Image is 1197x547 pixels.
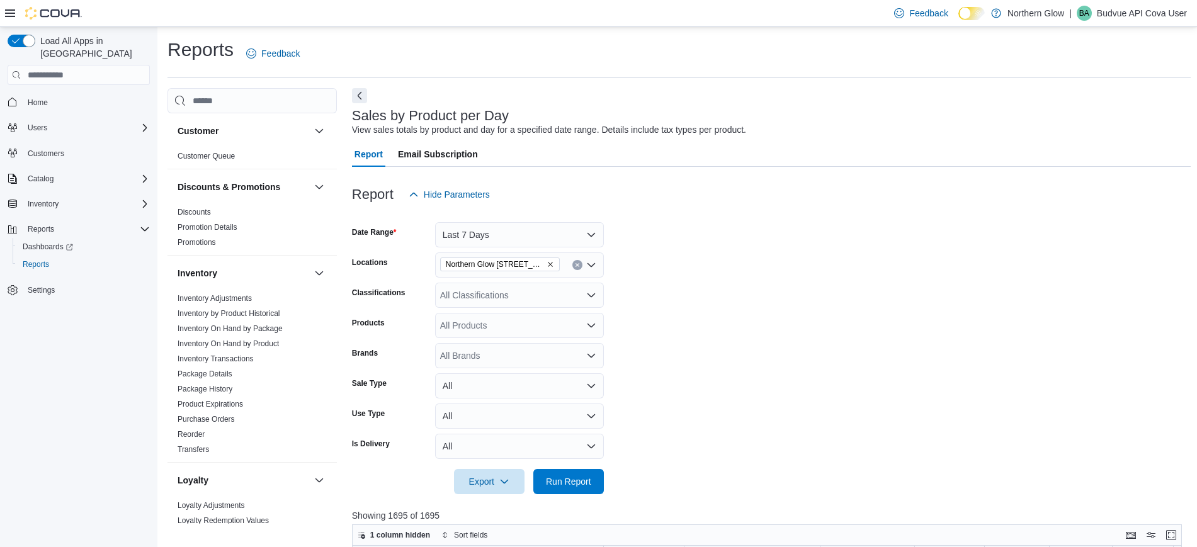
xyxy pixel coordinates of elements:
a: Package Details [178,369,232,378]
button: All [435,403,604,429]
button: Reports [13,256,155,273]
span: Reports [23,222,150,237]
span: Inventory Adjustments [178,293,252,303]
a: Package History [178,385,232,393]
button: Inventory [23,196,64,211]
button: Remove Northern Glow 540 Arthur St from selection in this group [547,261,554,268]
button: Last 7 Days [435,222,604,247]
span: Inventory by Product Historical [178,308,280,319]
button: Loyalty [178,474,309,487]
a: Transfers [178,445,209,454]
a: Discounts [178,208,211,217]
span: Settings [23,282,150,298]
button: Enter fullscreen [1164,527,1179,543]
h3: Loyalty [178,474,208,487]
span: Reorder [178,429,205,439]
button: Catalog [23,171,59,186]
span: Purchase Orders [178,414,235,424]
h3: Customer [178,125,218,137]
button: Customer [312,123,327,138]
a: Inventory Adjustments [178,294,252,303]
span: Catalog [28,174,54,184]
h3: Discounts & Promotions [178,181,280,193]
div: Inventory [167,291,337,462]
p: Northern Glow [1007,6,1064,21]
button: All [435,373,604,398]
button: Discounts & Promotions [178,181,309,193]
div: Budvue API Cova User [1077,6,1092,21]
label: Locations [352,257,388,268]
span: Package Details [178,369,232,379]
h3: Inventory [178,267,217,279]
span: Reports [18,257,150,272]
span: Export [462,469,517,494]
button: Users [23,120,52,135]
a: Product Expirations [178,400,243,409]
p: | [1069,6,1072,21]
button: Keyboard shortcuts [1123,527,1138,543]
span: BA [1079,6,1089,21]
a: Feedback [241,41,305,66]
a: Dashboards [13,238,155,256]
p: Budvue API Cova User [1097,6,1187,21]
button: Next [352,88,367,103]
button: Display options [1143,527,1159,543]
h3: Report [352,187,394,202]
button: Inventory [3,195,155,213]
span: Discounts [178,207,211,217]
label: Use Type [352,409,385,419]
a: Promotion Details [178,223,237,232]
label: Products [352,318,385,328]
span: Users [23,120,150,135]
button: Clear input [572,260,582,270]
a: Loyalty Adjustments [178,501,245,510]
span: Northern Glow [STREET_ADDRESS][PERSON_NAME] [446,258,544,271]
span: Report [355,142,383,167]
button: Hide Parameters [404,182,495,207]
span: Home [28,98,48,108]
span: Transfers [178,444,209,454]
button: Reports [23,222,59,237]
button: Settings [3,281,155,299]
button: Discounts & Promotions [312,179,327,195]
button: Reports [3,220,155,238]
a: Inventory On Hand by Product [178,339,279,348]
a: Inventory by Product Historical [178,309,280,318]
span: Load All Apps in [GEOGRAPHIC_DATA] [35,35,150,60]
span: Package History [178,384,232,394]
span: Northern Glow 540 Arthur St [440,257,560,271]
div: View sales totals by product and day for a specified date range. Details include tax types per pr... [352,123,746,137]
span: Settings [28,285,55,295]
img: Cova [25,7,82,20]
button: Open list of options [586,320,596,330]
button: Users [3,119,155,137]
a: Loyalty Redemption Values [178,516,269,525]
button: Customer [178,125,309,137]
button: Export [454,469,525,494]
span: Loyalty Redemption Values [178,516,269,526]
button: Loyalty [312,473,327,488]
span: Customers [28,149,64,159]
a: Home [23,95,53,110]
button: Inventory [178,267,309,279]
h3: Sales by Product per Day [352,108,509,123]
span: Email Subscription [398,142,478,167]
span: Customer Queue [178,151,235,161]
a: Reports [18,257,54,272]
label: Is Delivery [352,439,390,449]
a: Dashboards [18,239,78,254]
button: All [435,434,604,459]
span: Catalog [23,171,150,186]
span: Inventory Transactions [178,354,254,364]
button: Inventory [312,266,327,281]
label: Sale Type [352,378,387,388]
button: 1 column hidden [353,527,435,543]
a: Customers [23,146,69,161]
span: Feedback [261,47,300,60]
span: 1 column hidden [370,530,430,540]
button: Home [3,93,155,111]
span: Hide Parameters [424,188,490,201]
span: Home [23,94,150,110]
span: Dark Mode [958,20,959,21]
span: Inventory [28,199,59,209]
